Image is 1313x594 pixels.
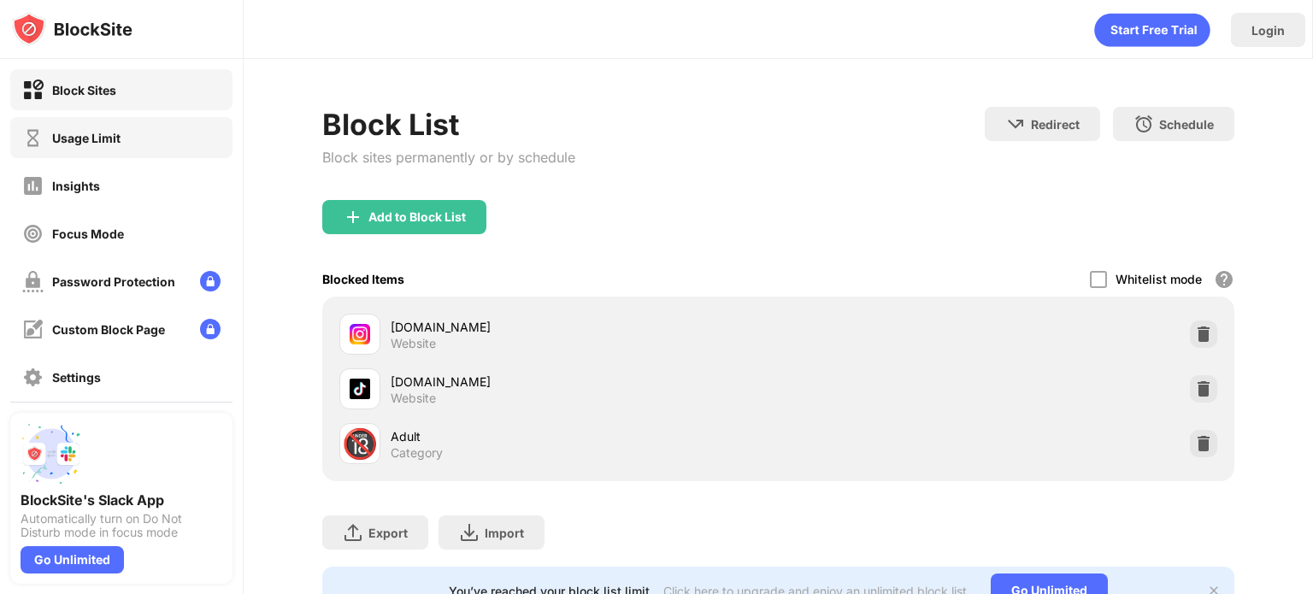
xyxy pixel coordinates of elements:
img: lock-menu.svg [200,271,221,291]
img: lock-menu.svg [200,319,221,339]
img: settings-off.svg [22,367,44,388]
div: Add to Block List [368,210,466,224]
div: Block sites permanently or by schedule [322,149,575,166]
img: logo-blocksite.svg [12,12,132,46]
div: Automatically turn on Do Not Disturb mode in focus mode [21,512,222,539]
img: insights-off.svg [22,175,44,197]
div: [DOMAIN_NAME] [391,318,778,336]
img: push-slack.svg [21,423,82,485]
div: Whitelist mode [1116,272,1202,286]
div: Login [1251,23,1285,38]
div: Block Sites [52,83,116,97]
div: Focus Mode [52,226,124,241]
img: focus-off.svg [22,223,44,244]
div: Custom Block Page [52,322,165,337]
div: [DOMAIN_NAME] [391,373,778,391]
img: time-usage-off.svg [22,127,44,149]
img: password-protection-off.svg [22,271,44,292]
div: Category [391,445,443,461]
img: favicons [350,324,370,344]
img: customize-block-page-off.svg [22,319,44,340]
div: Blocked Items [322,272,404,286]
div: Settings [52,370,101,385]
div: Insights [52,179,100,193]
div: Password Protection [52,274,175,289]
div: Adult [391,427,778,445]
div: Schedule [1159,117,1214,132]
img: block-on.svg [22,79,44,101]
div: Usage Limit [52,131,121,145]
div: Block List [322,107,575,142]
div: Export [368,526,408,540]
div: animation [1094,13,1210,47]
div: Redirect [1031,117,1080,132]
div: BlockSite's Slack App [21,491,222,509]
div: Import [485,526,524,540]
div: 🔞 [342,426,378,462]
div: Go Unlimited [21,546,124,573]
img: favicons [350,379,370,399]
div: Website [391,336,436,351]
div: Website [391,391,436,406]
